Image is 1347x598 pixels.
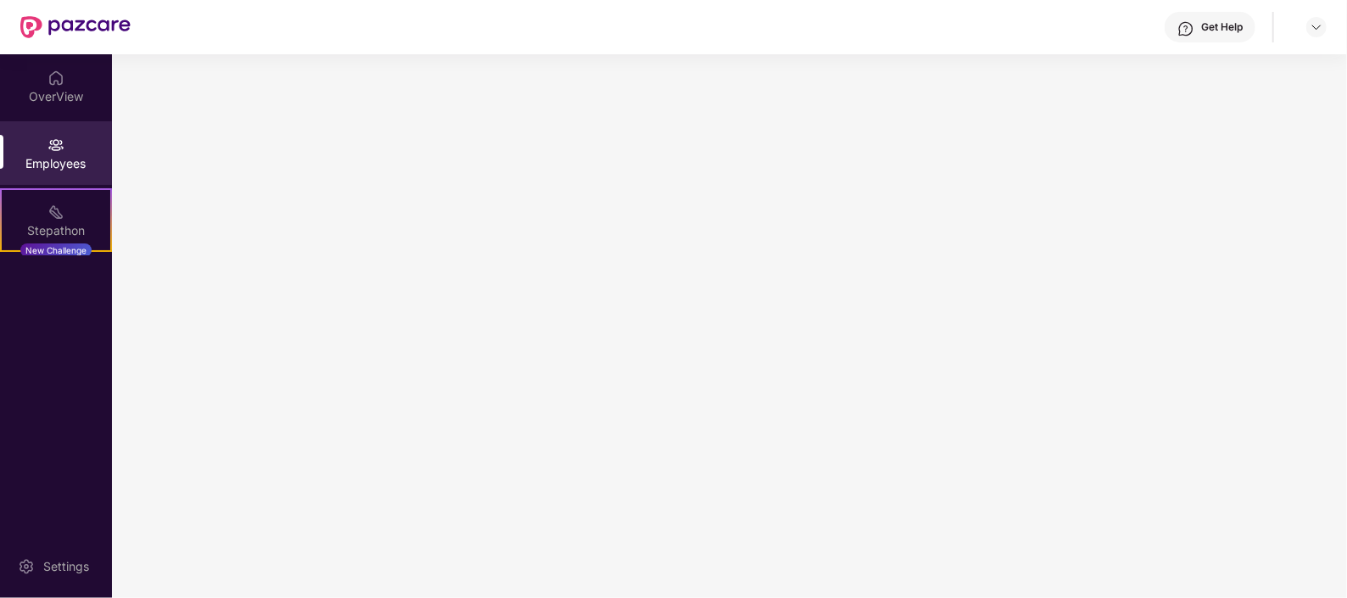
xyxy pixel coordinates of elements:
[18,558,35,575] img: svg+xml;base64,PHN2ZyBpZD0iU2V0dGluZy0yMHgyMCIgeG1sbnM9Imh0dHA6Ly93d3cudzMub3JnLzIwMDAvc3ZnIiB3aW...
[20,16,131,38] img: New Pazcare Logo
[38,558,94,575] div: Settings
[48,137,64,154] img: svg+xml;base64,PHN2ZyBpZD0iRW1wbG95ZWVzIiB4bWxucz0iaHR0cDovL3d3dy53My5vcmcvMjAwMC9zdmciIHdpZHRoPS...
[20,243,92,257] div: New Challenge
[48,204,64,221] img: svg+xml;base64,PHN2ZyB4bWxucz0iaHR0cDovL3d3dy53My5vcmcvMjAwMC9zdmciIHdpZHRoPSIyMSIgaGVpZ2h0PSIyMC...
[48,70,64,87] img: svg+xml;base64,PHN2ZyBpZD0iSG9tZSIgeG1sbnM9Imh0dHA6Ly93d3cudzMub3JnLzIwMDAvc3ZnIiB3aWR0aD0iMjAiIG...
[1201,20,1243,34] div: Get Help
[2,222,110,239] div: Stepathon
[1310,20,1323,34] img: svg+xml;base64,PHN2ZyBpZD0iRHJvcGRvd24tMzJ4MzIiIHhtbG5zPSJodHRwOi8vd3d3LnczLm9yZy8yMDAwL3N2ZyIgd2...
[1177,20,1194,37] img: svg+xml;base64,PHN2ZyBpZD0iSGVscC0zMngzMiIgeG1sbnM9Imh0dHA6Ly93d3cudzMub3JnLzIwMDAvc3ZnIiB3aWR0aD...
